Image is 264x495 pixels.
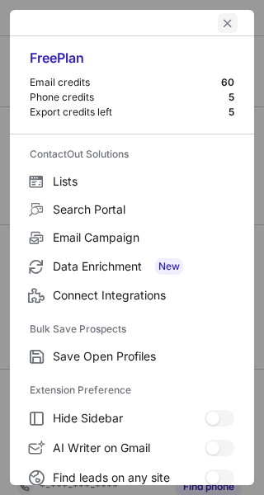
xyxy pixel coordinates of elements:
label: Email Campaign [10,224,254,252]
span: Find leads on any site [53,470,205,485]
label: Data Enrichment New [10,252,254,281]
button: left-button [218,13,238,33]
label: Search Portal [10,196,254,224]
label: AI Writer on Gmail [10,433,254,463]
span: Data Enrichment [53,258,234,275]
label: Lists [10,167,254,196]
span: Search Portal [53,202,234,217]
div: Export credits left [30,106,229,119]
label: Save Open Profiles [10,342,254,370]
div: 60 [221,76,234,89]
label: ContactOut Solutions [30,141,234,167]
div: 5 [229,91,234,104]
span: AI Writer on Gmail [53,441,205,455]
span: Save Open Profiles [53,349,234,364]
label: Connect Integrations [10,281,254,309]
div: Email credits [30,76,221,89]
span: Connect Integrations [53,288,234,303]
div: Free Plan [30,49,234,76]
label: Hide Sidebar [10,403,254,433]
span: Hide Sidebar [53,411,205,426]
span: Email Campaign [53,230,234,245]
label: Find leads on any site [10,463,254,493]
label: Bulk Save Prospects [30,316,234,342]
div: Phone credits [30,91,229,104]
button: right-button [26,15,43,31]
label: Extension Preference [30,377,234,403]
div: 5 [229,106,234,119]
span: New [155,258,183,275]
span: Lists [53,174,234,189]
